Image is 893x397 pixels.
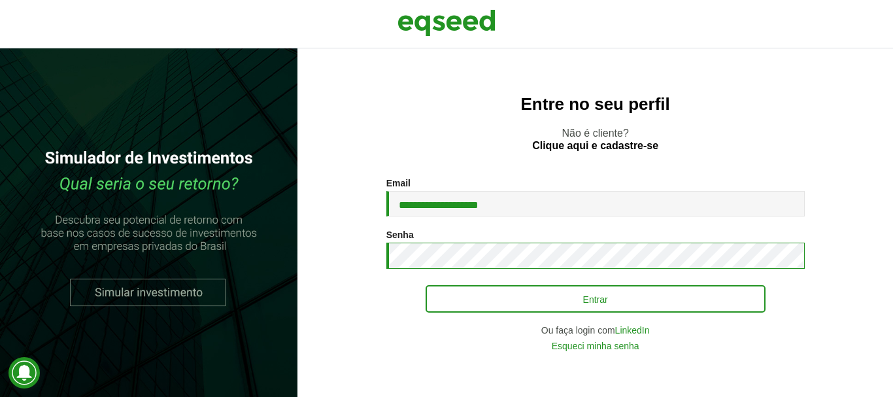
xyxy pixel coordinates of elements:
[426,285,766,313] button: Entrar
[324,95,867,114] h2: Entre no seu perfil
[615,326,650,335] a: LinkedIn
[532,141,658,151] a: Clique aqui e cadastre-se
[324,127,867,152] p: Não é cliente?
[386,230,414,239] label: Senha
[386,326,805,335] div: Ou faça login com
[386,179,411,188] label: Email
[552,341,639,351] a: Esqueci minha senha
[397,7,496,39] img: EqSeed Logo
